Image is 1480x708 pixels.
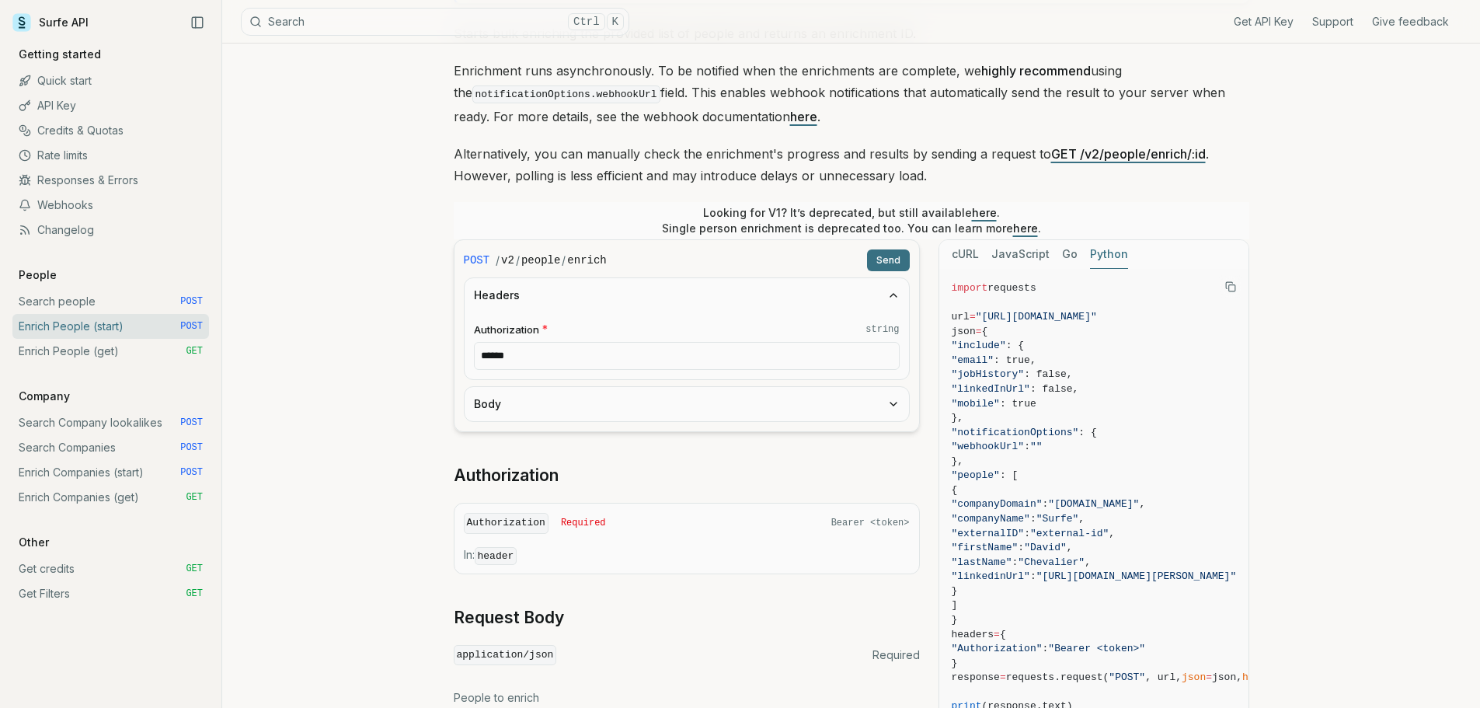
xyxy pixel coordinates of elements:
[976,326,982,337] span: =
[1048,643,1145,654] span: "Bearer <token>"
[472,85,660,103] code: notificationOptions.webhookUrl
[180,320,203,333] span: POST
[567,253,606,268] code: enrich
[561,517,606,529] span: Required
[186,345,203,357] span: GET
[1182,671,1206,683] span: json
[872,647,920,663] span: Required
[952,412,964,424] span: },
[952,354,994,366] span: "email"
[1006,671,1109,683] span: requests.request(
[12,193,209,218] a: Webhooks
[180,295,203,308] span: POST
[952,368,1025,380] span: "jobHistory"
[454,645,557,666] code: application/json
[987,282,1036,294] span: requests
[1000,629,1006,640] span: {
[465,278,909,312] button: Headers
[952,671,1000,683] span: response
[991,240,1050,269] button: JavaScript
[12,460,209,485] a: Enrich Companies (start) POST
[952,484,958,496] span: {
[952,614,958,626] span: }
[454,607,564,629] a: Request Body
[12,218,209,242] a: Changelog
[952,326,976,337] span: json
[1000,671,1006,683] span: =
[1018,556,1085,568] span: "Chevalier"
[186,588,203,600] span: GET
[1109,671,1145,683] span: "POST"
[952,570,1030,582] span: "linkedinUrl"
[952,455,964,467] span: },
[1030,383,1078,395] span: : false,
[1051,146,1206,162] a: GET /v2/people/enrich/:id
[662,205,1041,236] p: Looking for V1? It’s deprecated, but still available . Single person enrichment is deprecated too...
[952,556,1012,568] span: "lastName"
[952,398,1000,410] span: "mobile"
[12,168,209,193] a: Responses & Errors
[1212,671,1242,683] span: json,
[952,599,958,611] span: ]
[1030,528,1109,539] span: "external-id"
[464,513,548,534] code: Authorization
[454,690,920,706] p: People to enrich
[1078,427,1096,438] span: : {
[1312,14,1353,30] a: Support
[12,11,89,34] a: Surfe API
[1000,469,1018,481] span: : [
[464,253,490,268] span: POST
[1013,221,1038,235] a: here
[12,289,209,314] a: Search people POST
[12,68,209,93] a: Quick start
[994,354,1036,366] span: : true,
[516,253,520,268] span: /
[454,143,1249,187] p: Alternatively, you can manually check the enrichment's progress and results by sending a request ...
[1242,671,1285,683] span: headers
[1012,556,1019,568] span: :
[972,206,997,219] a: here
[12,267,63,283] p: People
[1078,513,1085,525] span: ,
[952,469,1000,481] span: "people"
[562,253,566,268] span: /
[1145,671,1182,683] span: , url,
[952,528,1025,539] span: "externalID"
[496,253,500,268] span: /
[952,311,970,323] span: url
[952,240,979,269] button: cURL
[186,491,203,504] span: GET
[12,314,209,339] a: Enrich People (start) POST
[12,410,209,435] a: Search Company lookalikes POST
[1006,340,1024,351] span: : {
[12,556,209,581] a: Get credits GET
[607,13,624,30] kbd: K
[1030,513,1036,525] span: :
[1090,240,1128,269] button: Python
[12,118,209,143] a: Credits & Quotas
[981,63,1091,78] strong: highly recommend
[1024,441,1030,452] span: :
[1234,14,1294,30] a: Get API Key
[12,535,55,550] p: Other
[180,417,203,429] span: POST
[465,387,909,421] button: Body
[1036,570,1236,582] span: "[URL][DOMAIN_NAME][PERSON_NAME]"
[790,109,817,124] a: here
[952,427,1079,438] span: "notificationOptions"
[1048,498,1139,510] span: "[DOMAIN_NAME]"
[475,547,517,565] code: header
[12,47,107,62] p: Getting started
[1109,528,1115,539] span: ,
[1139,498,1145,510] span: ,
[501,253,514,268] code: v2
[1000,398,1036,410] span: : true
[12,485,209,510] a: Enrich Companies (get) GET
[12,339,209,364] a: Enrich People (get) GET
[12,581,209,606] a: Get Filters GET
[1085,556,1091,568] span: ,
[952,585,958,597] span: }
[831,517,910,529] span: Bearer <token>
[180,466,203,479] span: POST
[952,542,1019,553] span: "firstName"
